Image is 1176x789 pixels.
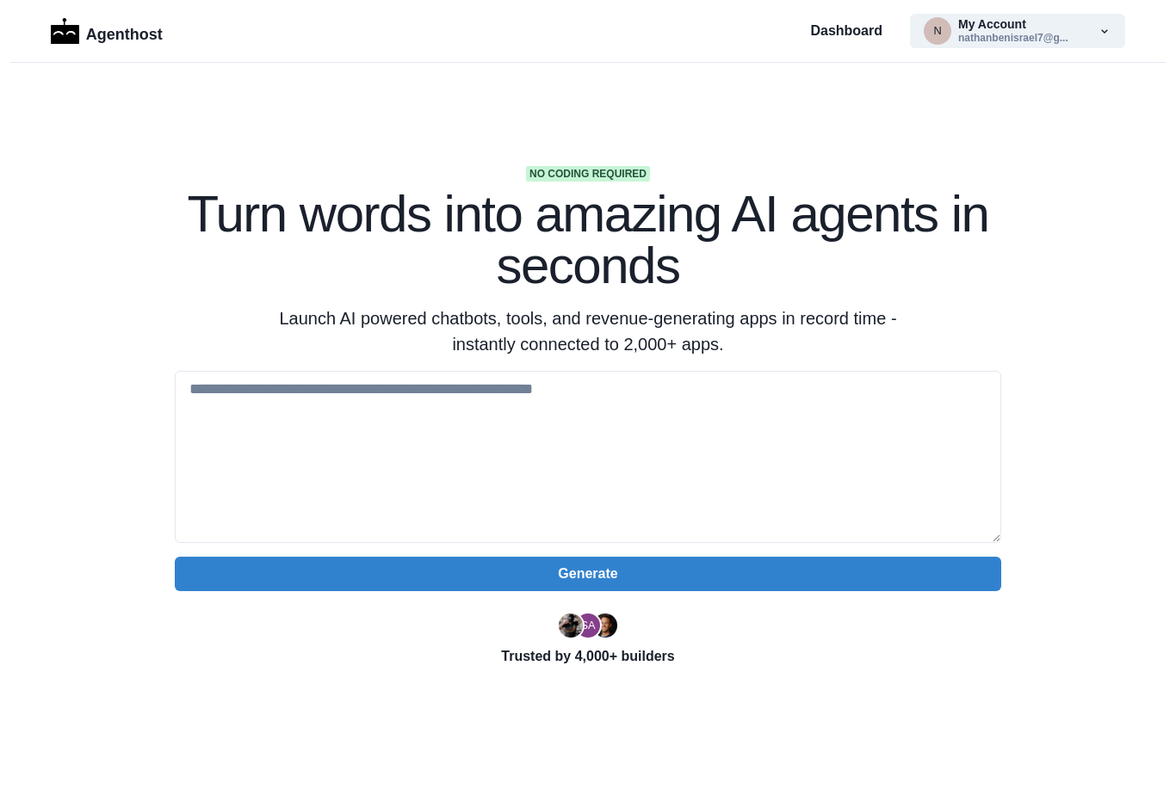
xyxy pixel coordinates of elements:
p: Trusted by 4,000+ builders [175,646,1001,667]
button: Generate [175,557,1001,591]
span: No coding required [526,166,650,182]
img: Kent Dodds [593,613,617,638]
p: Agenthost [86,16,163,46]
h1: Turn words into amazing AI agents in seconds [175,188,1001,292]
a: Dashboard [810,21,882,41]
button: nathanbenisrael7@gmail.comMy Accountnathanbenisrael7@g... [910,14,1125,48]
p: Launch AI powered chatbots, tools, and revenue-generating apps in record time - instantly connect... [257,305,919,357]
img: Ryan Florence [559,613,583,638]
img: Logo [51,18,79,44]
a: LogoAgenthost [51,16,163,46]
div: Segun Adebayo [580,620,595,632]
